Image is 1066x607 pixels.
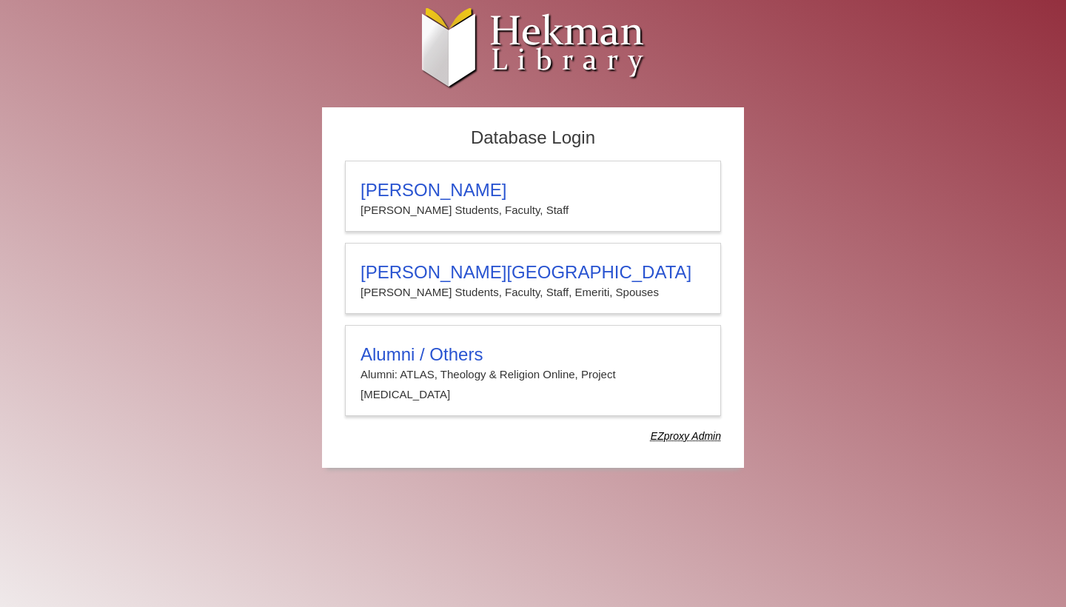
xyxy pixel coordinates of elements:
[361,365,705,404] p: Alumni: ATLAS, Theology & Religion Online, Project [MEDICAL_DATA]
[361,262,705,283] h3: [PERSON_NAME][GEOGRAPHIC_DATA]
[651,430,721,442] dfn: Use Alumni login
[361,283,705,302] p: [PERSON_NAME] Students, Faculty, Staff, Emeriti, Spouses
[345,161,721,232] a: [PERSON_NAME][PERSON_NAME] Students, Faculty, Staff
[361,180,705,201] h3: [PERSON_NAME]
[338,123,728,153] h2: Database Login
[345,243,721,314] a: [PERSON_NAME][GEOGRAPHIC_DATA][PERSON_NAME] Students, Faculty, Staff, Emeriti, Spouses
[361,344,705,365] h3: Alumni / Others
[361,344,705,404] summary: Alumni / OthersAlumni: ATLAS, Theology & Religion Online, Project [MEDICAL_DATA]
[361,201,705,220] p: [PERSON_NAME] Students, Faculty, Staff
